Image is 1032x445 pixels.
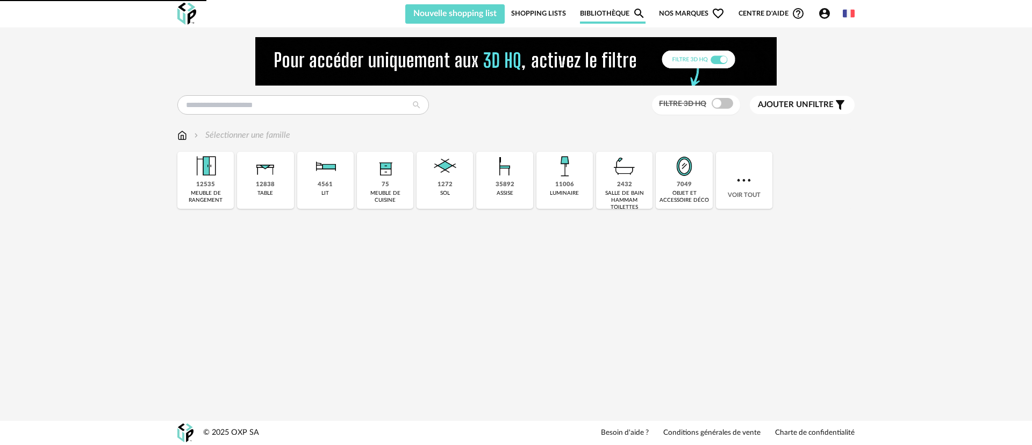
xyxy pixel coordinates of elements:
a: BibliothèqueMagnify icon [580,3,646,24]
button: Nouvelle shopping list [405,4,505,24]
div: salle de bain hammam toilettes [599,190,649,211]
a: Charte de confidentialité [775,428,855,438]
img: more.7b13dc1.svg [734,171,754,190]
img: svg+xml;base64,PHN2ZyB3aWR0aD0iMTYiIGhlaWdodD0iMTYiIHZpZXdCb3g9IjAgMCAxNiAxNiIgZmlsbD0ibm9uZSIgeG... [192,129,200,142]
div: 75 [382,181,389,189]
div: luminaire [550,190,579,197]
span: Account Circle icon [818,7,836,20]
a: Shopping Lists [511,3,566,24]
div: Sélectionner une famille [192,129,290,142]
img: Rangement.png [371,152,400,181]
a: Conditions générales de vente [663,428,761,438]
div: 12535 [196,181,215,189]
img: Meuble%20de%20rangement.png [191,152,220,181]
div: 35892 [496,181,514,189]
img: Miroir.png [670,152,699,181]
div: meuble de cuisine [360,190,410,204]
div: assise [497,190,513,197]
div: meuble de rangement [181,190,231,204]
div: objet et accessoire déco [659,190,709,204]
img: OXP [177,423,193,442]
img: OXP [177,3,196,25]
img: Sol.png [431,152,460,181]
img: Literie.png [311,152,340,181]
div: lit [321,190,329,197]
div: 1272 [438,181,453,189]
img: NEW%20NEW%20HQ%20NEW_V1.gif [255,37,777,86]
span: Help Circle Outline icon [792,7,805,20]
span: Filter icon [834,98,847,111]
span: filtre [758,100,834,110]
img: Assise.png [490,152,519,181]
div: 12838 [256,181,275,189]
img: Luminaire.png [550,152,579,181]
button: Ajouter unfiltre Filter icon [750,96,855,114]
span: Heart Outline icon [712,7,725,20]
div: 11006 [555,181,574,189]
div: 7049 [677,181,692,189]
span: Nos marques [659,3,725,24]
img: Salle%20de%20bain.png [610,152,639,181]
div: Voir tout [716,152,772,209]
span: Magnify icon [633,7,646,20]
div: © 2025 OXP SA [203,428,259,438]
img: fr [843,8,855,19]
span: Centre d'aideHelp Circle Outline icon [739,7,805,20]
span: Account Circle icon [818,7,831,20]
img: Table.png [251,152,280,181]
span: Ajouter un [758,101,808,109]
div: 4561 [318,181,333,189]
div: sol [440,190,450,197]
img: svg+xml;base64,PHN2ZyB3aWR0aD0iMTYiIGhlaWdodD0iMTciIHZpZXdCb3g9IjAgMCAxNiAxNyIgZmlsbD0ibm9uZSIgeG... [177,129,187,142]
span: Nouvelle shopping list [413,9,497,18]
span: Filtre 3D HQ [659,100,706,108]
div: 2432 [617,181,632,189]
a: Besoin d'aide ? [601,428,649,438]
div: table [257,190,273,197]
